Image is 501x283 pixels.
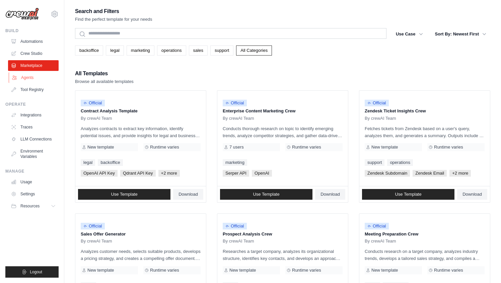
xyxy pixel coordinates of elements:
span: OpenAI API Key [81,170,118,177]
a: operations [387,159,413,166]
a: Use Template [220,189,312,200]
span: 7 users [229,145,244,150]
a: Automations [8,36,59,47]
span: Qdrant API Key [120,170,156,177]
span: New template [229,268,256,273]
span: Download [178,192,198,197]
span: Official [223,223,247,229]
p: Conducts thorough research on topic to identify emerging trends, analyze competitor strategies, a... [223,125,343,139]
a: backoffice [98,159,123,166]
a: Tool Registry [8,84,59,95]
div: Build [5,28,59,33]
p: Prospect Analysis Crew [223,231,343,238]
span: Serper API [223,170,249,177]
a: legal [81,159,95,166]
span: Official [81,223,105,229]
span: +2 more [158,170,180,177]
a: marketing [223,159,247,166]
p: Conducts research on a target company, analyzes industry trends, develops a tailored sales strate... [365,248,485,262]
button: Sort By: Newest First [431,28,490,40]
span: By crewAI Team [81,239,112,244]
a: LLM Connections [8,134,59,145]
p: Zendesk Ticket Insights Crew [365,108,485,114]
a: Traces [8,122,59,132]
p: Browse all available templates [75,78,134,85]
div: Manage [5,169,59,174]
span: By crewAI Team [223,239,254,244]
span: Official [81,100,105,106]
a: Agents [9,72,59,83]
p: Researches a target company, analyzes its organizational structure, identifies key contacts, and ... [223,248,343,262]
span: Use Template [253,192,279,197]
a: support [365,159,384,166]
a: Usage [8,177,59,187]
span: Runtime varies [150,145,179,150]
p: Enterprise Content Marketing Crew [223,108,343,114]
a: All Categories [236,45,272,56]
span: Runtime varies [434,145,463,150]
a: Crew Studio [8,48,59,59]
button: Resources [8,201,59,211]
p: Find the perfect template for your needs [75,16,152,23]
span: Download [462,192,482,197]
p: Analyzes contracts to extract key information, identify potential issues, and provide insights fo... [81,125,201,139]
span: Resources [20,203,40,209]
a: legal [106,45,124,56]
span: Runtime varies [292,268,321,273]
span: New template [87,268,114,273]
a: Integrations [8,110,59,120]
span: Use Template [395,192,421,197]
a: Download [173,189,203,200]
a: Marketplace [8,60,59,71]
span: New template [87,145,114,150]
p: Analyzes customer needs, selects suitable products, develops a pricing strategy, and creates a co... [81,248,201,262]
a: Use Template [78,189,170,200]
span: New template [371,268,398,273]
span: Official [365,100,389,106]
span: Runtime varies [292,145,321,150]
a: support [210,45,233,56]
p: Sales Offer Generator [81,231,201,238]
span: Runtime varies [150,268,179,273]
a: Environment Variables [8,146,59,162]
a: sales [189,45,208,56]
span: OpenAI [252,170,272,177]
a: Download [315,189,345,200]
span: By crewAI Team [365,116,396,121]
p: Meeting Preparation Crew [365,231,485,238]
span: By crewAI Team [365,239,396,244]
button: Logout [5,266,59,278]
a: backoffice [75,45,103,56]
a: marketing [127,45,154,56]
span: By crewAI Team [223,116,254,121]
h2: All Templates [75,69,134,78]
span: +2 more [449,170,471,177]
a: Use Template [362,189,454,200]
span: Zendesk Email [413,170,447,177]
a: Settings [8,189,59,199]
span: Download [320,192,340,197]
p: Contract Analysis Template [81,108,201,114]
span: Logout [30,269,42,275]
span: Official [365,223,389,229]
p: Fetches tickets from Zendesk based on a user's query, analyzes them, and generates a summary. Out... [365,125,485,139]
span: Zendesk Subdomain [365,170,410,177]
div: Operate [5,102,59,107]
a: Download [457,189,487,200]
a: operations [157,45,186,56]
span: By crewAI Team [81,116,112,121]
button: Use Case [392,28,427,40]
img: Logo [5,8,39,20]
span: New template [371,145,398,150]
span: Use Template [111,192,137,197]
h2: Search and Filters [75,7,152,16]
span: Official [223,100,247,106]
span: Runtime varies [434,268,463,273]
